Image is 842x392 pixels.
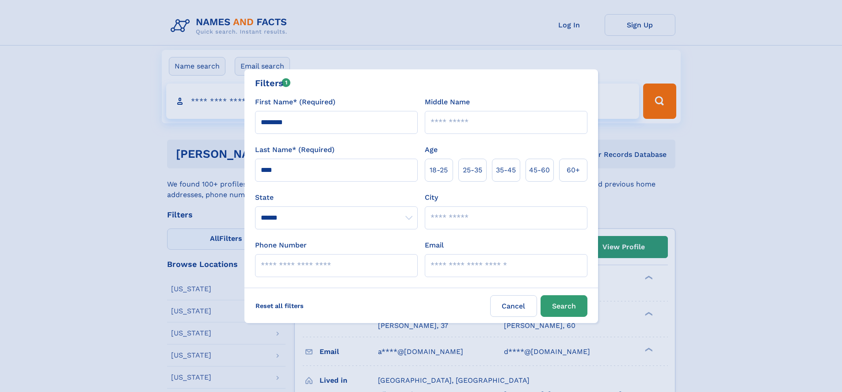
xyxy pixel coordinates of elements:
label: Phone Number [255,240,307,251]
label: City [425,192,438,203]
button: Search [541,295,587,317]
span: 60+ [567,165,580,175]
label: Cancel [490,295,537,317]
label: Middle Name [425,97,470,107]
span: 35‑45 [496,165,516,175]
label: State [255,192,418,203]
span: 25‑35 [463,165,482,175]
label: Reset all filters [250,295,309,316]
label: Age [425,145,438,155]
span: 45‑60 [529,165,550,175]
label: First Name* (Required) [255,97,335,107]
span: 18‑25 [430,165,448,175]
div: Filters [255,76,291,90]
label: Email [425,240,444,251]
label: Last Name* (Required) [255,145,335,155]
